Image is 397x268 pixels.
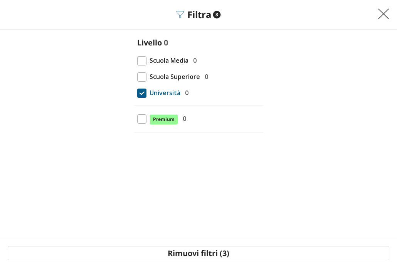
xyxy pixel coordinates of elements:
span: 0 [202,72,208,82]
div: Filtra [177,9,221,20]
span: Scuola Superiore [146,72,200,82]
span: 3 [213,11,221,18]
label: Livello [137,37,162,48]
img: Filtra filtri mobile [177,11,184,18]
button: Rimuovi filtri (3) [8,246,389,260]
img: Chiudi filtri mobile [378,8,389,20]
span: Università [146,88,180,98]
span: 0 [180,114,186,124]
span: Premium [150,114,178,124]
span: 0 [190,55,197,65]
span: 0 [164,37,168,48]
span: 0 [182,88,188,98]
span: Scuola Media [146,55,188,65]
